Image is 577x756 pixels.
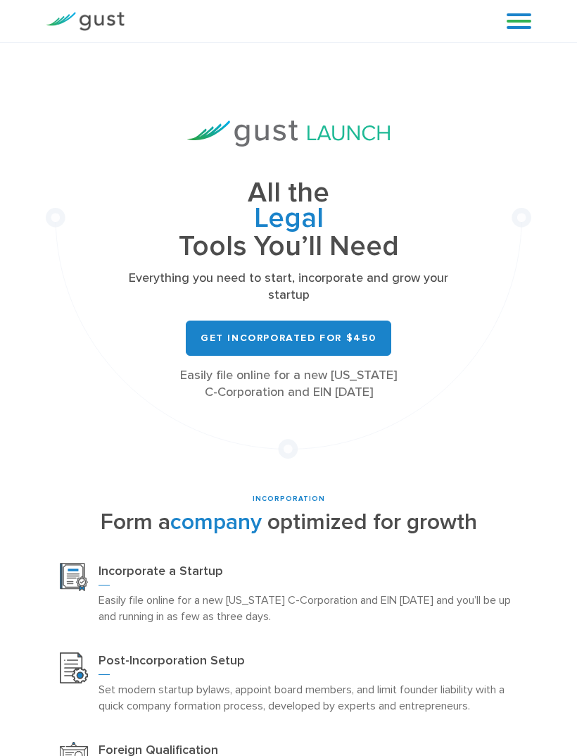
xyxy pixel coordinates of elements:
[46,510,531,535] h2: Form a optimized for growth
[186,321,391,356] a: Get Incorporated for $450
[60,652,88,683] img: Post Incorporation Setup
[170,509,262,535] span: company
[119,367,459,401] div: Easily file online for a new [US_STATE] C-Corporation and EIN [DATE]
[99,681,517,714] p: Set modern startup bylaws, appoint board members, and limit founder liability with a quick compan...
[46,12,125,31] img: Gust Logo
[119,270,459,304] p: Everything you need to start, incorporate and grow your startup
[119,206,459,234] span: Legal
[99,563,517,585] h3: Incorporate a Startup
[119,180,459,260] h1: All the Tools You’ll Need
[187,120,390,147] img: Gust Launch Logo
[99,652,517,675] h3: Post-Incorporation Setup
[99,592,517,624] p: Easily file online for a new [US_STATE] C-Corporation and EIN [DATE] and you’ll be up and running...
[46,494,531,504] div: INCORPORATION
[60,563,88,591] img: Incorporation Icon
